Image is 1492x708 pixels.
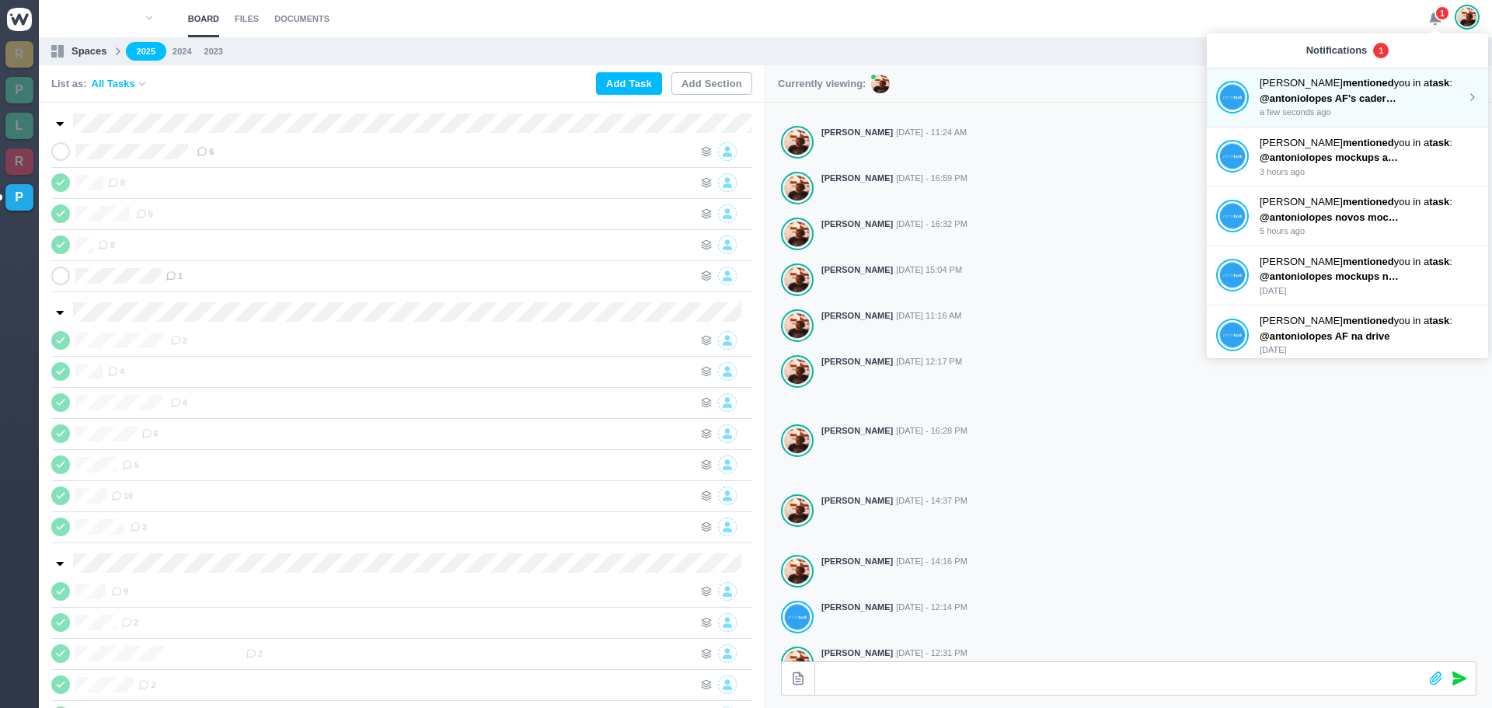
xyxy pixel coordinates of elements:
strong: [PERSON_NAME] [821,647,893,660]
strong: [PERSON_NAME] [821,126,893,139]
img: Antonio Lopes [1458,7,1476,27]
span: 1 [1434,5,1450,21]
p: 3 hours ago [1260,166,1479,179]
span: @antoniolopes novos mockups na drive [1260,211,1454,223]
a: João Tosta [PERSON_NAME]mentionedyou in atask: @antoniolopes novos mockups na drive 5 hours ago [1216,194,1479,238]
img: Antonio Lopes [785,558,810,584]
strong: task [1429,315,1449,326]
img: Antonio Lopes [785,427,810,454]
strong: [PERSON_NAME] [821,172,893,185]
a: João Tosta [PERSON_NAME]mentionedyou in atask: @antoniolopes AF na drive [DATE] [1216,313,1479,357]
a: 2023 [204,45,223,58]
strong: mentioned [1343,256,1394,267]
p: [DATE] [1260,284,1479,298]
img: Antonio Lopes [785,267,810,293]
img: João Tosta [1220,84,1245,110]
span: [DATE] - 16:28 PM [896,424,967,438]
a: P [5,184,33,211]
strong: mentioned [1343,196,1394,208]
button: Add Section [671,72,752,95]
p: Currently viewing: [778,76,866,92]
span: @antoniolopes AF's caderno e caixa na drive [1260,92,1476,104]
span: [DATE] - 14:37 PM [896,494,967,507]
p: [PERSON_NAME] you in a : [1260,254,1479,270]
span: @antoniolopes AF na drive [1260,330,1390,342]
strong: task [1429,77,1449,89]
span: @antoniolopes mockups na drive [1260,270,1421,282]
p: [PERSON_NAME] you in a : [1260,194,1479,210]
span: 1 [1373,43,1389,58]
strong: task [1429,196,1449,208]
a: João Tosta [PERSON_NAME]mentionedyou in atask: @antoniolopes AF's caderno e caixa na drive a few ... [1216,75,1479,119]
div: List as: [51,76,148,92]
span: [DATE] - 12:31 PM [896,647,967,660]
span: [DATE] - 12:14 PM [896,601,967,614]
strong: [PERSON_NAME] [821,218,893,231]
img: AL [871,75,890,93]
img: Antonio Lopes [785,497,810,524]
span: All Tasks [92,76,135,92]
strong: [PERSON_NAME] [821,424,893,438]
p: [PERSON_NAME] you in a : [1260,135,1479,151]
img: Antonio Lopes [785,221,810,247]
p: [DATE] [1260,344,1479,357]
span: [DATE] - 16:59 PM [896,172,967,185]
span: [DATE] - 14:16 PM [896,555,967,568]
p: 5 hours ago [1260,225,1479,238]
a: R [5,41,33,68]
span: @antoniolopes mockups atualizados na drive [1260,152,1479,163]
img: spaces [51,45,64,58]
img: Antonio Lopes [785,175,810,201]
a: 2024 [173,45,191,58]
strong: [PERSON_NAME] [821,601,893,614]
strong: task [1429,256,1449,267]
p: Notifications [1306,43,1368,58]
strong: task [1429,137,1449,148]
span: [DATE] 15:04 PM [896,263,962,277]
a: João Tosta [PERSON_NAME]mentionedyou in atask: @antoniolopes mockups na drive [DATE] [1216,254,1479,298]
button: Add Task [596,72,662,95]
strong: [PERSON_NAME] [821,263,893,277]
span: [DATE] 12:17 PM [896,355,962,368]
strong: [PERSON_NAME] [821,555,893,568]
a: R [5,148,33,175]
img: João Tosta [1220,262,1245,288]
img: Antonio Lopes [785,358,810,385]
img: Antonio Lopes [785,312,810,339]
p: Spaces [71,44,107,59]
img: João Tosta [1220,322,1245,348]
img: João Tosta [785,604,810,630]
strong: mentioned [1343,137,1394,148]
strong: mentioned [1343,315,1394,326]
span: [DATE] - 11:24 AM [896,126,967,139]
strong: [PERSON_NAME] [821,494,893,507]
a: 2025 [126,42,166,61]
p: a few seconds ago [1260,106,1466,119]
img: winio [7,8,32,31]
strong: mentioned [1343,77,1394,89]
p: [PERSON_NAME] you in a : [1260,313,1479,329]
img: Antonio Lopes [785,129,810,155]
a: L [5,113,33,139]
span: [DATE] 11:16 AM [896,309,961,323]
span: [DATE] - 16:32 PM [896,218,967,231]
strong: [PERSON_NAME] [821,309,893,323]
img: João Tosta [1220,203,1245,229]
a: João Tosta [PERSON_NAME]mentionedyou in atask: @antoniolopes mockups atualizados na drive 3 hours... [1216,135,1479,179]
a: P [5,77,33,103]
p: [PERSON_NAME] you in a : [1260,75,1466,91]
img: João Tosta [1220,143,1245,169]
strong: [PERSON_NAME] [821,355,893,368]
